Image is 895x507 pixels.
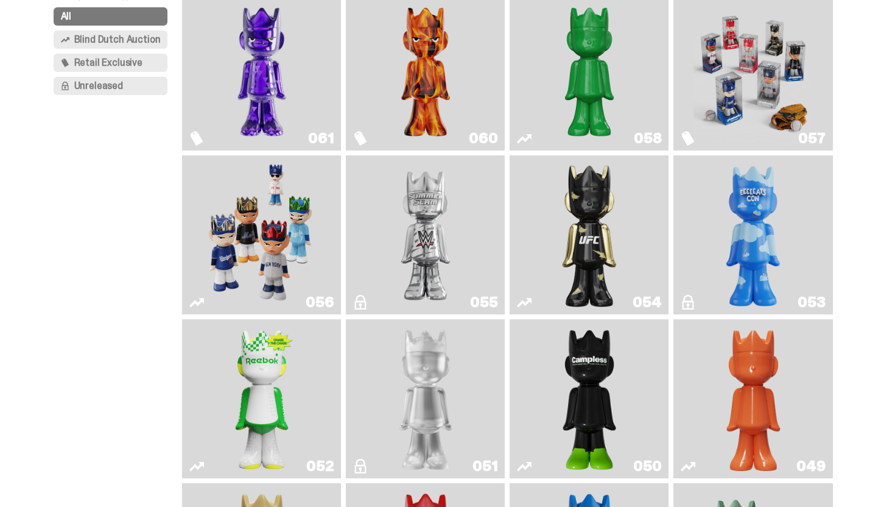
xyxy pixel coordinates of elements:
[306,459,334,473] div: 052
[54,7,168,26] button: All
[634,131,661,146] div: 058
[796,459,825,473] div: 049
[721,160,785,310] img: ghooooost
[230,324,294,473] img: Court Victory
[557,324,622,473] img: Campless
[633,459,661,473] div: 050
[393,324,458,473] img: LLLoyalty
[721,324,785,473] img: Schrödinger's ghost: Orange Vibe
[472,459,497,473] div: 051
[61,12,72,21] span: All
[798,295,825,310] div: 053
[681,324,825,473] a: Schrödinger's ghost: Orange Vibe
[353,324,497,473] a: LLLoyalty
[308,131,334,146] div: 061
[470,295,497,310] div: 055
[517,160,661,310] a: Ruby
[189,160,334,310] a: Game Face (2025)
[189,324,334,473] a: Court Victory
[54,54,168,72] button: Retail Exclusive
[74,58,142,68] span: Retail Exclusive
[353,160,497,310] a: I Was There SummerSlam
[557,160,622,310] img: Ruby
[54,77,168,95] button: Unreleased
[366,160,485,310] img: I Was There SummerSlam
[74,35,161,44] span: Blind Dutch Auction
[681,160,825,310] a: ghooooost
[306,295,334,310] div: 056
[202,160,321,310] img: Game Face (2025)
[74,81,123,91] span: Unreleased
[798,131,825,146] div: 057
[517,324,661,473] a: Campless
[469,131,497,146] div: 060
[633,295,661,310] div: 054
[54,30,168,49] button: Blind Dutch Auction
